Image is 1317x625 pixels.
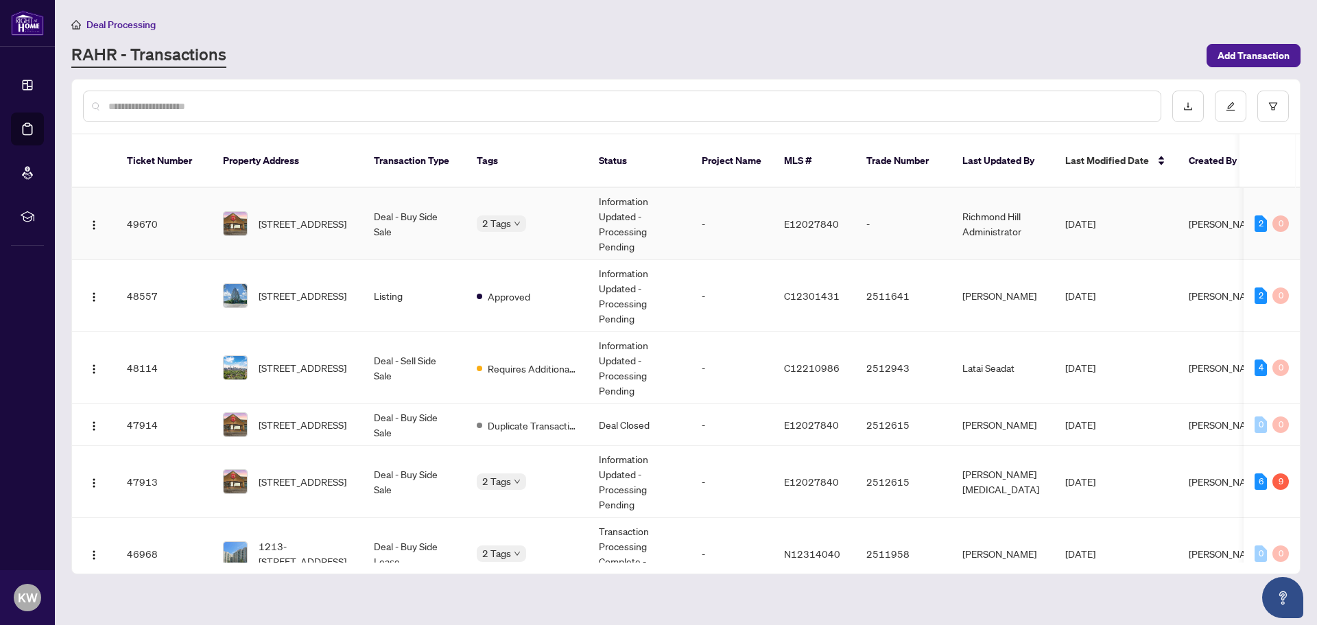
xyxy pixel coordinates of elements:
[116,188,212,260] td: 49670
[83,414,105,436] button: Logo
[363,332,466,404] td: Deal - Sell Side Sale
[855,332,951,404] td: 2512943
[224,284,247,307] img: thumbnail-img
[259,360,346,375] span: [STREET_ADDRESS]
[71,43,226,68] a: RAHR - Transactions
[11,10,44,36] img: logo
[951,518,1054,590] td: [PERSON_NAME]
[588,260,691,332] td: Information Updated - Processing Pending
[224,212,247,235] img: thumbnail-img
[224,542,247,565] img: thumbnail-img
[1255,215,1267,232] div: 2
[588,404,691,446] td: Deal Closed
[88,220,99,231] img: Logo
[588,134,691,188] th: Status
[1065,418,1095,431] span: [DATE]
[951,188,1054,260] td: Richmond Hill Administrator
[259,216,346,231] span: [STREET_ADDRESS]
[1255,359,1267,376] div: 4
[259,288,346,303] span: [STREET_ADDRESS]
[1255,473,1267,490] div: 6
[784,418,839,431] span: E12027840
[784,475,839,488] span: E12027840
[488,361,577,376] span: Requires Additional Docs
[1189,362,1263,374] span: [PERSON_NAME]
[482,215,511,231] span: 2 Tags
[259,417,346,432] span: [STREET_ADDRESS]
[482,473,511,489] span: 2 Tags
[514,220,521,227] span: down
[951,260,1054,332] td: [PERSON_NAME]
[488,418,577,433] span: Duplicate Transaction
[784,217,839,230] span: E12027840
[1054,134,1178,188] th: Last Modified Date
[951,332,1054,404] td: Latai Seadat
[224,413,247,436] img: thumbnail-img
[116,446,212,518] td: 47913
[691,518,773,590] td: -
[83,543,105,565] button: Logo
[363,260,466,332] td: Listing
[784,290,840,302] span: C12301431
[855,188,951,260] td: -
[116,404,212,446] td: 47914
[116,332,212,404] td: 48114
[784,362,840,374] span: C12210986
[855,260,951,332] td: 2511641
[71,20,81,30] span: home
[224,356,247,379] img: thumbnail-img
[1065,217,1095,230] span: [DATE]
[1065,547,1095,560] span: [DATE]
[363,518,466,590] td: Deal - Buy Side Lease
[588,188,691,260] td: Information Updated - Processing Pending
[691,404,773,446] td: -
[1272,416,1289,433] div: 0
[83,357,105,379] button: Logo
[1226,102,1235,111] span: edit
[588,332,691,404] td: Information Updated - Processing Pending
[18,588,38,607] span: KW
[212,134,363,188] th: Property Address
[691,134,773,188] th: Project Name
[1257,91,1289,122] button: filter
[1255,287,1267,304] div: 2
[1272,287,1289,304] div: 0
[224,470,247,493] img: thumbnail-img
[514,478,521,485] span: down
[88,364,99,375] img: Logo
[951,134,1054,188] th: Last Updated By
[784,547,840,560] span: N12314040
[855,446,951,518] td: 2512615
[1207,44,1301,67] button: Add Transaction
[588,518,691,590] td: Transaction Processing Complete - Awaiting Payment
[88,550,99,561] img: Logo
[855,404,951,446] td: 2512615
[363,134,466,188] th: Transaction Type
[86,19,156,31] span: Deal Processing
[1189,217,1263,230] span: [PERSON_NAME]
[773,134,855,188] th: MLS #
[1189,290,1263,302] span: [PERSON_NAME]
[1218,45,1290,67] span: Add Transaction
[259,539,352,569] span: 1213-[STREET_ADDRESS]
[116,260,212,332] td: 48557
[855,518,951,590] td: 2511958
[1172,91,1204,122] button: download
[1189,547,1263,560] span: [PERSON_NAME]
[1065,290,1095,302] span: [DATE]
[466,134,588,188] th: Tags
[1255,416,1267,433] div: 0
[1215,91,1246,122] button: edit
[1183,102,1193,111] span: download
[1268,102,1278,111] span: filter
[1178,134,1260,188] th: Created By
[1065,153,1149,168] span: Last Modified Date
[259,474,346,489] span: [STREET_ADDRESS]
[88,292,99,303] img: Logo
[951,446,1054,518] td: [PERSON_NAME][MEDICAL_DATA]
[1272,473,1289,490] div: 9
[363,446,466,518] td: Deal - Buy Side Sale
[116,134,212,188] th: Ticket Number
[1189,475,1263,488] span: [PERSON_NAME]
[1189,418,1263,431] span: [PERSON_NAME]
